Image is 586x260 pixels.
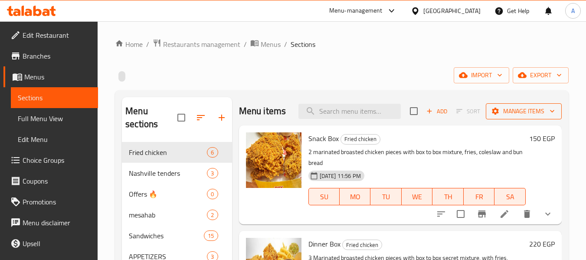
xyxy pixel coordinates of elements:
[499,209,510,219] a: Edit menu item
[529,132,555,145] h6: 150 EGP
[122,184,232,204] div: Offers 🔥0
[431,204,452,224] button: sort-choices
[153,39,240,50] a: Restaurants management
[454,67,509,83] button: import
[405,102,423,120] span: Select section
[244,39,247,49] li: /
[436,191,460,203] span: TH
[423,105,451,118] span: Add item
[3,233,98,254] a: Upsell
[308,147,526,168] p: 2 marinated broasted chicken pieces with box to box mixture, fries, coleslaw and bun bread
[207,189,218,199] div: items
[3,191,98,212] a: Promotions
[207,210,218,220] div: items
[425,106,449,116] span: Add
[18,92,91,103] span: Sections
[374,191,398,203] span: TU
[23,197,91,207] span: Promotions
[115,39,143,49] a: Home
[513,67,569,83] button: export
[207,169,217,178] span: 3
[308,188,340,205] button: SU
[129,168,207,178] span: Nashville tenders
[316,172,364,180] span: [DATE] 11:56 PM
[298,104,401,119] input: search
[405,191,429,203] span: WE
[129,147,207,158] span: Fried chicken
[329,6,383,16] div: Menu-management
[494,188,526,205] button: SA
[23,155,91,165] span: Choice Groups
[11,87,98,108] a: Sections
[537,204,558,224] button: show more
[207,148,217,157] span: 6
[343,240,382,250] span: Fried chicken
[129,189,207,199] span: Offers 🔥
[3,171,98,191] a: Coupons
[461,70,502,81] span: import
[122,204,232,225] div: mesahab2
[464,188,495,205] button: FR
[529,238,555,250] h6: 220 EGP
[207,190,217,198] span: 0
[493,106,555,117] span: Manage items
[11,129,98,150] a: Edit Menu
[146,39,149,49] li: /
[341,134,380,144] span: Fried chicken
[11,108,98,129] a: Full Menu View
[172,109,190,127] span: Select all sections
[342,240,382,250] div: Fried chicken
[423,105,451,118] button: Add
[571,6,575,16] span: A
[498,191,522,203] span: SA
[207,211,217,219] span: 2
[284,39,287,49] li: /
[3,212,98,233] a: Menu disclaimer
[451,105,486,118] span: Select section first
[520,70,562,81] span: export
[190,107,211,128] span: Sort sections
[308,237,340,250] span: Dinner Box
[24,72,91,82] span: Menus
[486,103,562,119] button: Manage items
[340,134,380,145] div: Fried chicken
[423,6,481,16] div: [GEOGRAPHIC_DATA]
[204,232,217,240] span: 15
[115,39,569,50] nav: breadcrumb
[239,105,286,118] h2: Menu items
[471,204,492,224] button: Branch-specific-item
[23,217,91,228] span: Menu disclaimer
[122,163,232,184] div: Nashville tenders3
[3,46,98,66] a: Branches
[432,188,464,205] button: TH
[246,132,301,188] img: Snack Box
[23,176,91,186] span: Coupons
[23,51,91,61] span: Branches
[3,150,98,171] a: Choice Groups
[250,39,281,50] a: Menus
[452,205,470,223] span: Select to update
[261,39,281,49] span: Menus
[3,25,98,46] a: Edit Restaurant
[370,188,402,205] button: TU
[129,210,207,220] span: mesahab
[125,105,177,131] h2: Menu sections
[312,191,336,203] span: SU
[343,191,367,203] span: MO
[122,142,232,163] div: Fried chicken6
[207,147,218,158] div: items
[122,225,232,246] div: Sandwiches15
[467,191,491,203] span: FR
[129,230,204,241] span: Sandwiches
[291,39,315,49] span: Sections
[211,107,232,128] button: Add section
[18,134,91,145] span: Edit Menu
[204,230,218,241] div: items
[3,66,98,87] a: Menus
[308,132,339,145] span: Snack Box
